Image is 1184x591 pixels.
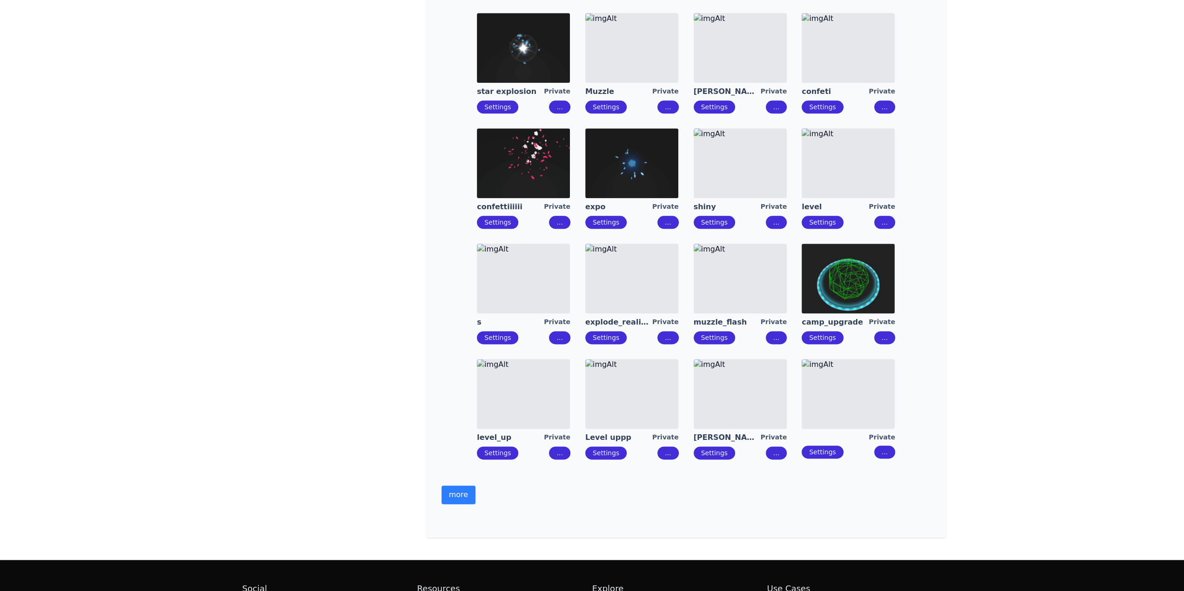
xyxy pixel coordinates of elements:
div: Private [544,432,570,443]
a: s [477,317,544,327]
img: imgAlt [585,244,678,313]
button: ... [657,446,678,459]
a: Muzzle [585,86,652,97]
img: imgAlt [694,128,787,198]
button: Settings [477,216,518,229]
img: imgAlt [694,13,787,83]
img: imgAlt [802,359,895,429]
img: imgAlt [477,128,570,198]
div: Private [761,317,787,327]
button: ... [874,445,895,458]
img: imgAlt [585,128,678,198]
a: [PERSON_NAME]'s VFX Workshop [694,432,761,443]
a: Settings [701,449,728,457]
button: ... [874,100,895,113]
a: Settings [593,103,619,111]
a: Settings [593,334,619,341]
div: Private [869,202,895,212]
img: imgAlt [802,128,895,198]
button: ... [766,446,787,459]
button: Settings [694,331,735,344]
button: Settings [802,445,843,458]
button: Settings [477,331,518,344]
button: ... [549,446,570,459]
button: Settings [694,100,735,113]
button: ... [874,331,895,344]
img: imgAlt [585,359,678,429]
button: Settings [477,100,518,113]
button: Settings [802,331,843,344]
a: Settings [484,219,511,226]
button: ... [549,216,570,229]
a: camp_upgrade [802,317,869,327]
button: ... [766,100,787,113]
a: Settings [593,449,619,457]
a: Settings [593,219,619,226]
a: explode_realistic [585,317,652,327]
div: Private [544,86,570,97]
div: Private [652,432,679,443]
img: imgAlt [477,359,570,429]
a: Settings [809,219,836,226]
a: confeti [802,86,869,97]
button: Settings [802,216,843,229]
div: Private [652,202,679,212]
img: imgAlt [694,244,787,313]
button: more [441,485,475,504]
div: Private [652,317,679,327]
div: Private [544,317,570,327]
a: shiny [694,202,761,212]
a: star explosion [477,86,544,97]
div: Private [761,86,787,97]
button: Settings [585,216,627,229]
img: imgAlt [477,244,570,313]
button: ... [657,216,678,229]
a: Settings [809,334,836,341]
div: Private [652,86,679,97]
a: Settings [701,334,728,341]
a: Settings [809,103,836,111]
button: ... [766,331,787,344]
img: imgAlt [802,13,895,83]
button: Settings [585,446,627,459]
button: ... [549,331,570,344]
button: ... [874,216,895,229]
div: Private [869,317,895,327]
img: imgAlt [802,244,895,313]
a: Settings [809,448,836,456]
button: Settings [585,100,627,113]
a: Level uppp [585,432,652,443]
button: ... [657,100,678,113]
a: Settings [701,103,728,111]
button: ... [657,331,678,344]
a: muzzle_flash [694,317,761,327]
a: level_up [477,432,544,443]
div: Private [761,202,787,212]
a: level [802,202,869,212]
a: confettiiiiii [477,202,544,212]
a: Settings [484,449,511,457]
a: [PERSON_NAME] turn [694,86,761,97]
button: Settings [802,100,843,113]
img: imgAlt [477,13,570,83]
img: imgAlt [585,13,678,83]
button: Settings [585,331,627,344]
div: Private [869,432,895,442]
button: Settings [694,446,735,459]
div: Private [544,202,570,212]
button: ... [549,100,570,113]
a: Settings [701,219,728,226]
a: expo [585,202,652,212]
div: Private [869,86,895,97]
button: ... [766,216,787,229]
a: Settings [484,103,511,111]
button: Settings [477,446,518,459]
div: Private [761,432,787,443]
button: Settings [694,216,735,229]
a: Settings [484,334,511,341]
img: imgAlt [694,359,787,429]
